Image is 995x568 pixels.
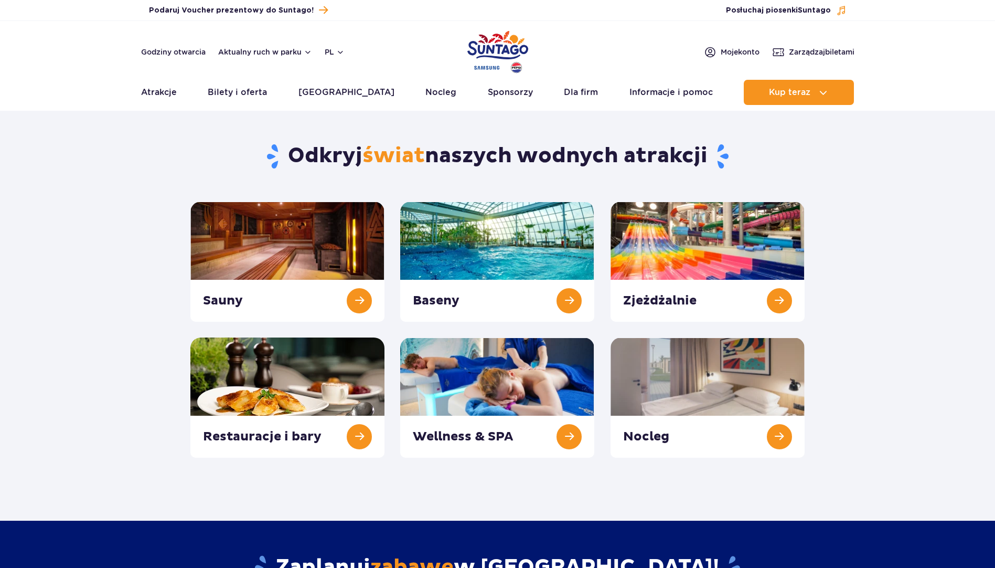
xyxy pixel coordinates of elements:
[149,3,328,17] a: Podaruj Voucher prezentowy do Suntago!
[629,80,713,105] a: Informacje i pomoc
[564,80,598,105] a: Dla firm
[798,7,831,14] span: Suntago
[744,80,854,105] button: Kup teraz
[769,88,810,97] span: Kup teraz
[789,47,854,57] span: Zarządzaj biletami
[141,80,177,105] a: Atrakcje
[772,46,854,58] a: Zarządzajbiletami
[325,47,345,57] button: pl
[362,143,425,169] span: świat
[425,80,456,105] a: Nocleg
[721,47,759,57] span: Moje konto
[726,5,847,16] button: Posłuchaj piosenkiSuntago
[726,5,831,16] span: Posłuchaj piosenki
[218,48,312,56] button: Aktualny ruch w parku
[208,80,267,105] a: Bilety i oferta
[190,143,805,170] h1: Odkryj naszych wodnych atrakcji
[149,5,314,16] span: Podaruj Voucher prezentowy do Suntago!
[467,26,528,75] a: Park of Poland
[704,46,759,58] a: Mojekonto
[488,80,533,105] a: Sponsorzy
[298,80,394,105] a: [GEOGRAPHIC_DATA]
[141,47,206,57] a: Godziny otwarcia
